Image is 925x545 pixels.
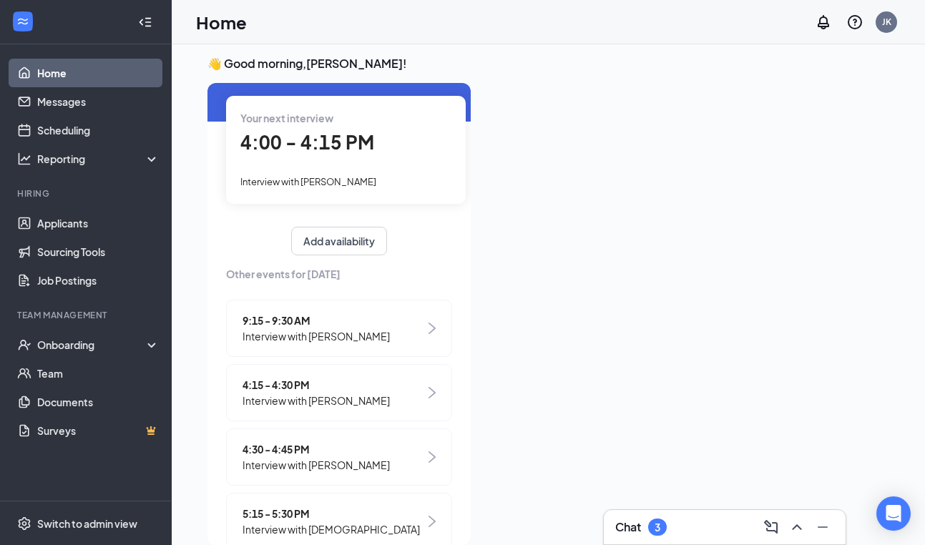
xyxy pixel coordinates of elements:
a: Scheduling [37,116,160,144]
svg: Notifications [815,14,832,31]
svg: ComposeMessage [763,519,780,536]
button: Minimize [811,516,834,539]
span: 4:00 - 4:15 PM [240,130,374,154]
a: Home [37,59,160,87]
svg: WorkstreamLogo [16,14,30,29]
a: Team [37,359,160,388]
h3: 👋 Good morning, [PERSON_NAME] ! [207,56,889,72]
h3: Chat [615,519,641,535]
svg: UserCheck [17,338,31,352]
div: 3 [655,521,660,534]
span: Interview with [PERSON_NAME] [243,457,390,473]
span: Interview with [PERSON_NAME] [240,176,376,187]
div: Switch to admin view [37,516,137,531]
div: Onboarding [37,338,147,352]
button: Add availability [291,227,387,255]
a: Job Postings [37,266,160,295]
div: Open Intercom Messenger [876,496,911,531]
a: Applicants [37,209,160,237]
a: Messages [37,87,160,116]
div: JK [882,16,891,28]
button: ChevronUp [785,516,808,539]
span: 5:15 - 5:30 PM [243,506,420,521]
span: Interview with [PERSON_NAME] [243,328,390,344]
div: Team Management [17,309,157,321]
div: Hiring [17,187,157,200]
span: 9:15 - 9:30 AM [243,313,390,328]
a: SurveysCrown [37,416,160,445]
svg: QuestionInfo [846,14,863,31]
span: Your next interview [240,112,333,124]
svg: Collapse [138,15,152,29]
a: Sourcing Tools [37,237,160,266]
svg: Minimize [814,519,831,536]
span: 4:15 - 4:30 PM [243,377,390,393]
div: Reporting [37,152,160,166]
span: Interview with [DEMOGRAPHIC_DATA] [243,521,420,537]
span: 4:30 - 4:45 PM [243,441,390,457]
a: Documents [37,388,160,416]
svg: Settings [17,516,31,531]
svg: ChevronUp [788,519,806,536]
span: Interview with [PERSON_NAME] [243,393,390,408]
svg: Analysis [17,152,31,166]
h1: Home [196,10,247,34]
button: ComposeMessage [760,516,783,539]
span: Other events for [DATE] [226,266,452,282]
